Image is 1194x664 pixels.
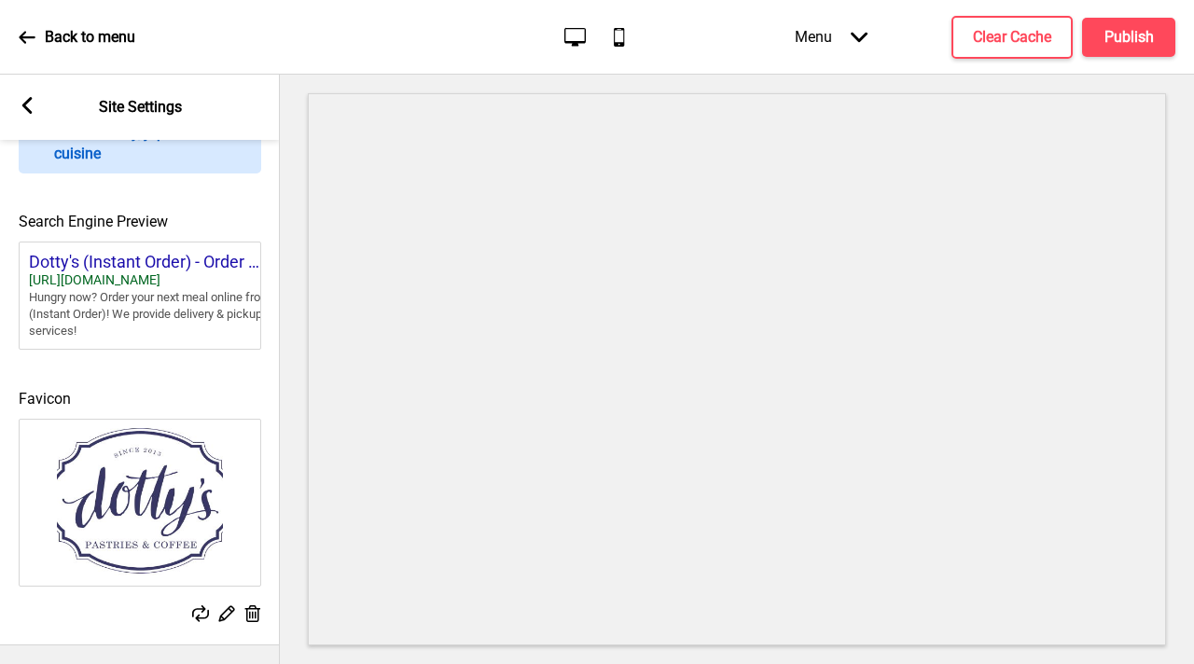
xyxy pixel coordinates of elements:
[19,212,261,232] h4: Search Engine Preview
[20,420,260,586] img: Favicon
[973,27,1051,48] h4: Clear Cache
[29,252,309,272] div: Dotty's (Instant Order) - Order …
[1082,18,1175,57] button: Publish
[1104,27,1154,48] h4: Publish
[45,27,135,48] p: Back to menu
[99,97,182,118] p: Site Settings
[951,16,1073,59] button: Clear Cache
[776,9,886,64] div: Menu
[29,272,309,289] div: [URL][DOMAIN_NAME]
[19,12,135,62] a: Back to menu
[29,289,309,340] div: Hungry now? Order your next meal online from Dotty's (Instant Order)! We provide delivery & picku...
[19,389,261,409] h4: Favicon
